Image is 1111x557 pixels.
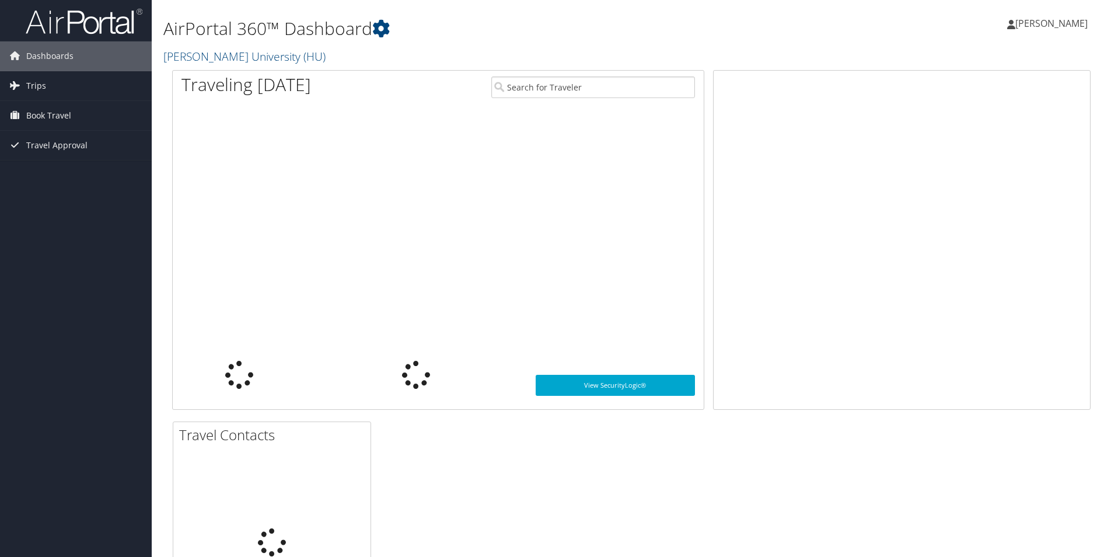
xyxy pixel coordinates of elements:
[26,131,88,160] span: Travel Approval
[163,16,787,41] h1: AirPortal 360™ Dashboard
[1015,17,1088,30] span: [PERSON_NAME]
[536,375,695,396] a: View SecurityLogic®
[1007,6,1099,41] a: [PERSON_NAME]
[26,71,46,100] span: Trips
[181,72,311,97] h1: Traveling [DATE]
[491,76,695,98] input: Search for Traveler
[163,48,329,64] a: [PERSON_NAME] University (HU)
[26,101,71,130] span: Book Travel
[26,41,74,71] span: Dashboards
[26,8,142,35] img: airportal-logo.png
[179,425,371,445] h2: Travel Contacts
